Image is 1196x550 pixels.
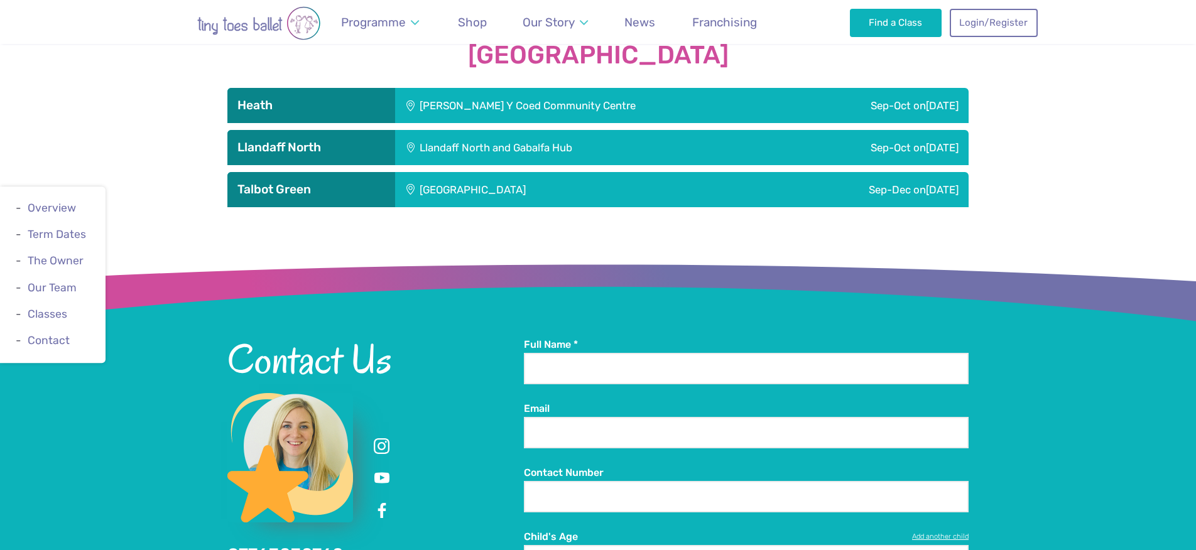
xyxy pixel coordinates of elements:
div: [PERSON_NAME] Y Coed Community Centre [395,88,796,123]
a: Add another child [912,532,969,542]
a: The Owner [28,255,84,267]
h3: Heath [237,98,385,113]
h3: Llandaff North [237,140,385,155]
a: Login/Register [950,9,1038,36]
div: [GEOGRAPHIC_DATA] [395,172,717,207]
label: Child's Age [524,530,969,544]
span: News [624,15,655,30]
a: News [619,8,661,37]
a: Facebook [371,500,393,522]
h2: Contact Us [227,338,524,380]
span: [DATE] [926,99,959,112]
a: Shop [452,8,492,37]
a: Term Dates [28,228,86,240]
a: Overview [28,202,76,214]
div: Sep-Dec on [717,172,969,207]
strong: [GEOGRAPHIC_DATA] [227,41,969,69]
div: Llandaff North and Gabalfa Hub [395,130,759,165]
a: Classes [28,308,67,320]
h3: Talbot Green [237,182,385,197]
span: [DATE] [926,183,959,196]
a: Programme [335,8,425,37]
label: Full Name * [524,338,969,352]
span: Our Story [523,15,575,30]
a: Find a Class [850,9,942,36]
img: tiny toes ballet [158,6,359,40]
span: Shop [458,15,487,30]
a: Contact [28,334,70,347]
span: Franchising [692,15,757,30]
label: Contact Number [524,466,969,480]
span: [DATE] [926,141,959,154]
a: Instagram [371,434,393,457]
div: Sep-Oct on [796,88,969,123]
span: Programme [341,15,406,30]
div: Sep-Oct on [759,130,969,165]
a: Youtube [371,467,393,490]
a: Franchising [686,8,763,37]
a: Our Story [517,8,594,37]
label: Email [524,402,969,416]
a: Our Team [28,281,77,294]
